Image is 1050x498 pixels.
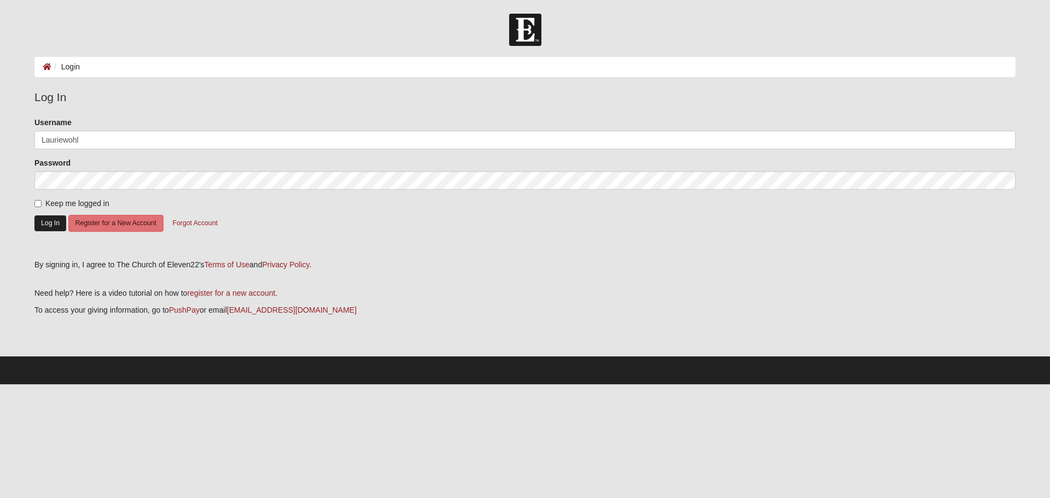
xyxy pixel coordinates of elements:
[34,259,1016,271] div: By signing in, I agree to The Church of Eleven22's and .
[227,306,357,314] a: [EMAIL_ADDRESS][DOMAIN_NAME]
[166,215,225,232] button: Forgot Account
[169,306,200,314] a: PushPay
[34,304,1016,316] p: To access your giving information, go to or email
[34,288,1016,299] p: Need help? Here is a video tutorial on how to .
[45,199,109,208] span: Keep me logged in
[34,89,1016,106] legend: Log In
[509,14,541,46] img: Church of Eleven22 Logo
[68,215,164,232] button: Register for a New Account
[187,289,275,297] a: register for a new account
[34,215,66,231] button: Log In
[34,200,42,207] input: Keep me logged in
[34,117,72,128] label: Username
[205,260,249,269] a: Terms of Use
[34,157,71,168] label: Password
[51,61,80,73] li: Login
[262,260,309,269] a: Privacy Policy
